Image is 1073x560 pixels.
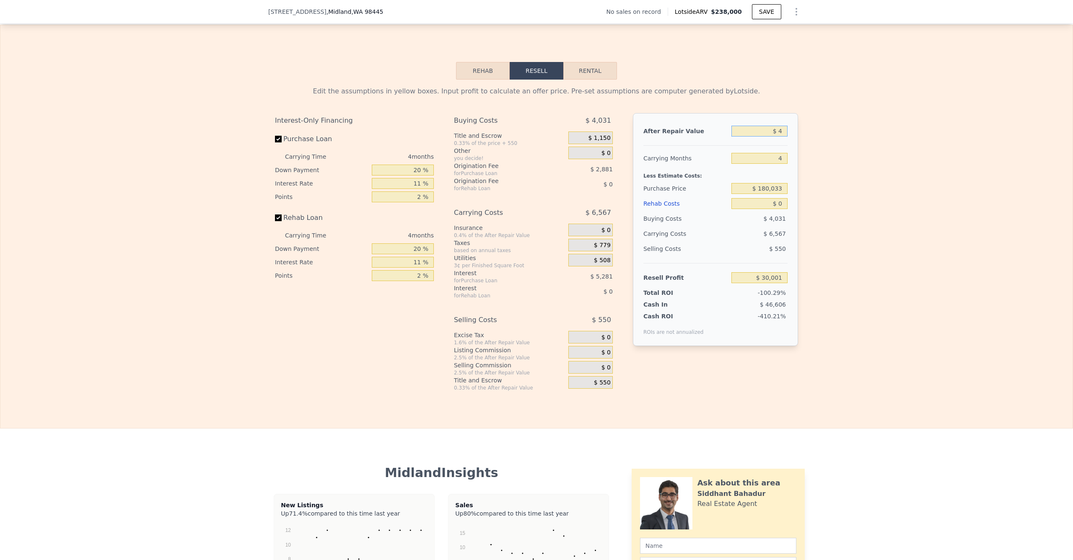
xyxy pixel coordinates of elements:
div: 0.33% of the price + 550 [454,140,565,147]
span: $ 6,567 [586,205,611,220]
div: for Rehab Loan [454,292,547,299]
span: $ 550 [592,312,611,328]
div: Carrying Months [643,151,728,166]
text: 15 [460,530,466,536]
div: Total ROI [643,289,696,297]
span: $ 6,567 [764,230,786,237]
div: Ask about this area [697,477,780,489]
button: Show Options [788,3,805,20]
div: Sales [455,501,602,509]
div: Carrying Time [285,150,340,163]
span: $ 4,031 [586,113,611,128]
div: No sales on record [606,8,668,16]
div: 4 months [343,150,434,163]
div: Less Estimate Costs: [643,166,788,181]
div: Title and Escrow [454,132,565,140]
span: -410.21% [758,313,786,320]
div: Points [275,190,368,204]
input: Purchase Loan [275,136,282,142]
span: -100.29% [758,289,786,296]
div: Siddhant Bahadur [697,489,766,499]
div: Rehab Costs [643,196,728,211]
span: $ 2,881 [590,166,612,173]
div: Cash ROI [643,312,704,320]
div: Edit the assumptions in yellow boxes. Input profit to calculate an offer price. Pre-set assumptio... [275,86,798,96]
div: Down Payment [275,163,368,177]
span: [STREET_ADDRESS] [268,8,327,16]
label: Purchase Loan [275,132,368,147]
div: based on annual taxes [454,247,565,254]
div: Taxes [454,239,565,247]
div: for Purchase Loan [454,170,547,177]
span: $ 0 [601,364,611,372]
button: Resell [510,62,563,80]
span: $ 46,606 [760,301,786,308]
div: 4 months [343,229,434,242]
div: for Purchase Loan [454,277,547,284]
div: Other [454,147,565,155]
div: Excise Tax [454,331,565,339]
div: Utilities [454,254,565,262]
div: Points [275,269,368,282]
div: Interest-Only Financing [275,113,434,128]
span: $238,000 [711,8,742,15]
span: $ 0 [604,181,613,188]
div: 0.33% of the After Repair Value [454,385,565,391]
div: you decide! [454,155,565,162]
div: 1.6% of the After Repair Value [454,339,565,346]
div: Carrying Costs [454,205,547,220]
span: $ 779 [594,242,611,249]
div: Carrying Time [285,229,340,242]
span: , Midland [327,8,384,16]
div: Interest [454,284,547,292]
label: Rehab Loan [275,210,368,225]
div: Interest Rate [275,255,368,269]
span: $ 550 [769,245,786,252]
span: $ 0 [601,334,611,341]
div: Resell Profit [643,270,728,285]
text: 10 [460,545,466,550]
div: Buying Costs [454,113,547,128]
span: , WA 98445 [351,8,383,15]
div: Interest Rate [275,177,368,190]
div: 3¢ per Finished Square Foot [454,262,565,269]
div: ROIs are not annualized [643,320,704,335]
span: 71.4% [289,510,307,517]
span: 80% [463,510,476,517]
span: $ 0 [604,288,613,295]
text: 12 [285,527,291,533]
div: Selling Costs [454,312,547,328]
button: SAVE [752,4,781,19]
div: Cash In [643,300,696,309]
span: Lotside ARV [675,8,711,16]
button: Rehab [456,62,510,80]
span: $ 4,031 [764,215,786,222]
div: Carrying Costs [643,226,696,241]
div: for Rehab Loan [454,185,547,192]
span: $ 1,150 [588,134,610,142]
div: Up compared to this time last year [281,509,428,514]
span: $ 0 [601,349,611,356]
text: 10 [285,542,291,548]
div: Real Estate Agent [697,499,757,509]
div: Purchase Price [643,181,728,196]
div: Selling Commission [454,361,565,369]
span: $ 0 [601,227,611,234]
span: $ 550 [594,379,611,387]
div: Buying Costs [643,211,728,226]
div: Midland Insights [275,465,608,480]
div: Interest [454,269,547,277]
div: 0.4% of the After Repair Value [454,232,565,239]
div: Listing Commission [454,346,565,354]
button: Rental [563,62,617,80]
div: 2.5% of the After Repair Value [454,354,565,361]
span: $ 5,281 [590,273,612,280]
div: Origination Fee [454,177,547,185]
span: $ 0 [601,150,611,157]
div: Insurance [454,224,565,232]
div: 2.5% of the After Repair Value [454,369,565,376]
div: Up compared to this time last year [455,509,602,514]
div: Down Payment [275,242,368,255]
span: $ 508 [594,257,611,264]
input: Name [640,538,796,554]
